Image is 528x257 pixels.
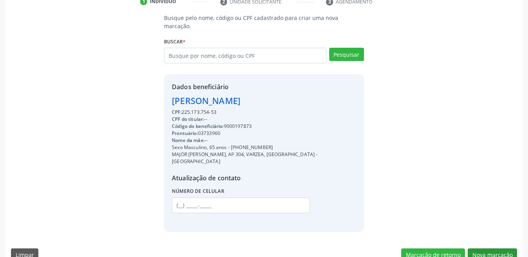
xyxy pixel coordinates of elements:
span: CPF: [172,109,182,115]
input: (__) _____-_____ [172,198,310,213]
div: Sexo Masculino, 65 anos - [PHONE_NUMBER] [172,144,356,151]
span: CPF do titular: [172,116,204,122]
div: -- [172,116,356,123]
div: Atualização de contato [172,173,356,183]
label: Número de celular [172,185,224,198]
input: Busque por nome, código ou CPF [164,48,326,63]
div: MAJOR [PERSON_NAME], AP 304, VARZEA, [GEOGRAPHIC_DATA] - [GEOGRAPHIC_DATA] [172,151,356,165]
div: 9000197873 [172,123,356,130]
div: 225.173.754-53 [172,109,356,116]
span: Prontuário: [172,130,198,137]
span: Código do beneficiário: [172,123,223,129]
button: Pesquisar [329,48,364,61]
div: -- [172,137,356,144]
div: 03733960 [172,130,356,137]
div: [PERSON_NAME] [172,94,356,107]
span: Nome da mãe: [172,137,205,144]
p: Busque pelo nome, código ou CPF cadastrado para criar uma nova marcação. [164,14,364,30]
div: Dados beneficiário [172,82,356,92]
label: Buscar [164,36,186,48]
